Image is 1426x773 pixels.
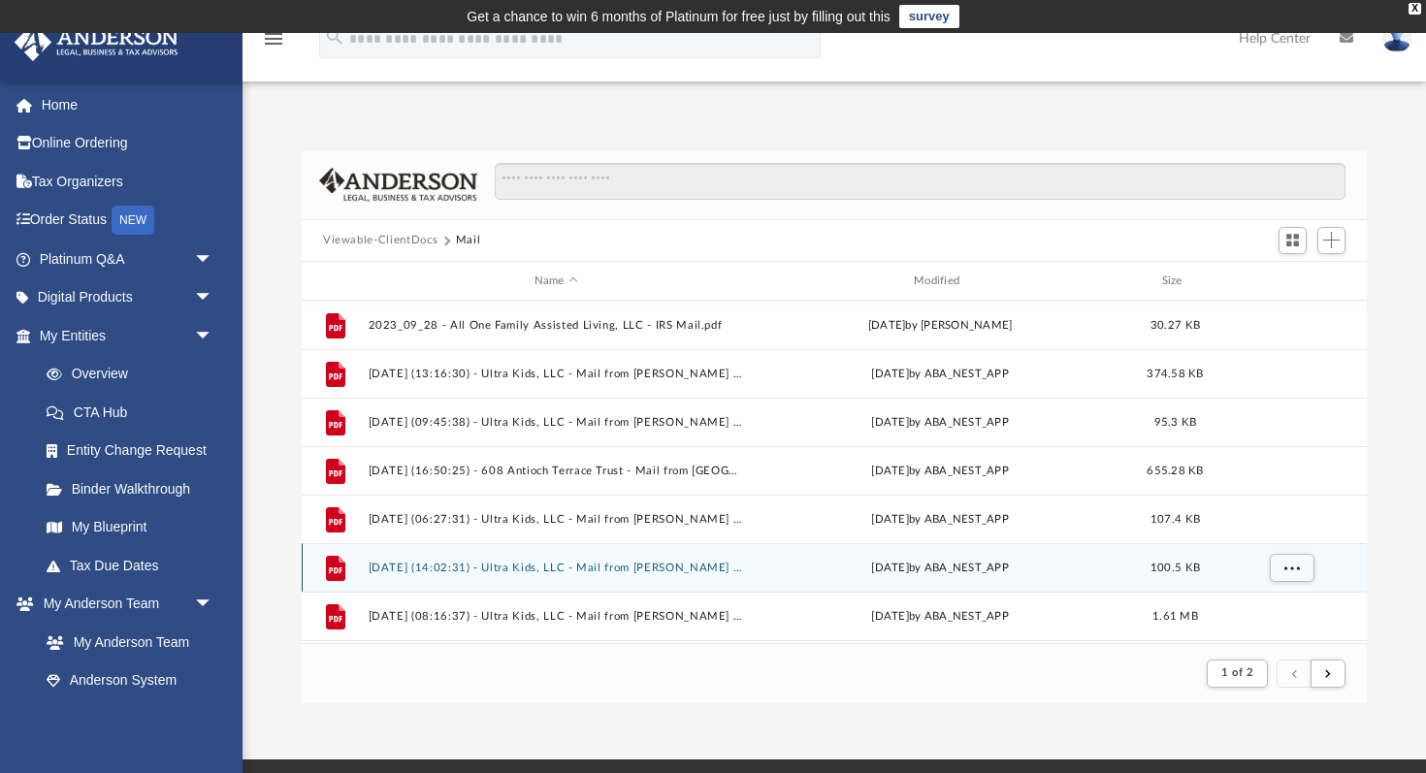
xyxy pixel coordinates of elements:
span: 1.61 MB [1152,611,1198,622]
a: menu [262,37,285,50]
button: [DATE] (08:16:37) - Ultra Kids, LLC - Mail from [PERSON_NAME] Lynch, Pierce, [PERSON_NAME] & [PER... [369,610,744,623]
button: Add [1317,227,1346,254]
div: close [1409,3,1421,15]
div: Get a chance to win 6 months of Platinum for free just by filling out this [467,5,891,28]
div: Size [1137,273,1215,290]
img: Anderson Advisors Platinum Portal [9,23,184,61]
a: CTA Hub [27,393,243,432]
input: Search files and folders [495,163,1345,200]
a: My Entitiesarrow_drop_down [14,316,243,355]
div: grid [302,301,1367,644]
span: 95.3 KB [1154,417,1197,428]
div: Name [368,273,744,290]
button: Mail [456,232,481,249]
span: 30.27 KB [1151,320,1200,331]
a: Digital Productsarrow_drop_down [14,278,243,317]
div: [DATE] by ABA_NEST_APP [753,463,1128,480]
div: [DATE] by ABA_NEST_APP [753,366,1128,383]
button: More options [1270,554,1314,583]
a: Binder Walkthrough [27,469,243,508]
div: NEW [112,206,154,235]
span: 1 of 2 [1221,667,1253,678]
button: [DATE] (06:27:31) - Ultra Kids, LLC - Mail from [PERSON_NAME] [PERSON_NAME].pdf [369,513,744,526]
a: My Anderson Team [27,623,223,661]
a: Overview [27,355,243,394]
a: Entity Change Request [27,432,243,470]
a: My Anderson Teamarrow_drop_down [14,585,233,624]
span: arrow_drop_down [194,240,233,279]
button: [DATE] (13:16:30) - Ultra Kids, LLC - Mail from [PERSON_NAME] ID. A BANK OF AMERICA COMPANY.pdf [369,368,744,380]
a: Home [14,85,243,124]
button: [DATE] (16:50:25) - 608 Antioch Terrace Trust - Mail from [GEOGRAPHIC_DATA][PERSON_NAME] Santa Cl... [369,465,744,477]
img: User Pic [1382,24,1411,52]
span: 655.28 KB [1147,466,1203,476]
span: arrow_drop_down [194,316,233,356]
span: 374.58 KB [1147,369,1203,379]
a: Order StatusNEW [14,201,243,241]
button: Viewable-ClientDocs [323,232,438,249]
i: menu [262,27,285,50]
a: Platinum Q&Aarrow_drop_down [14,240,243,278]
span: 100.5 KB [1151,563,1200,573]
div: [DATE] by ABA_NEST_APP [753,608,1128,626]
div: [DATE] by [PERSON_NAME] [753,317,1128,335]
a: My Blueprint [27,508,233,547]
button: [DATE] (09:45:38) - Ultra Kids, LLC - Mail from [PERSON_NAME] ID. ES.pdf [369,416,744,429]
button: [DATE] (14:02:31) - Ultra Kids, LLC - Mail from [PERSON_NAME] Lynch, Pierce, [PERSON_NAME] & [PER... [369,562,744,574]
button: 2023_09_28 - All One Family Assisted Living, LLC - IRS Mail.pdf [369,319,744,332]
a: Tax Due Dates [27,546,243,585]
a: survey [899,5,959,28]
div: [DATE] by ABA_NEST_APP [753,560,1128,577]
i: search [324,26,345,48]
a: Tax Organizers [14,162,243,201]
a: Anderson System [27,661,233,700]
button: 1 of 2 [1207,660,1268,687]
div: Modified [752,273,1128,290]
div: [DATE] by ABA_NEST_APP [753,414,1128,432]
div: [DATE] by ABA_NEST_APP [753,511,1128,529]
div: id [1222,273,1358,290]
span: 107.4 KB [1151,514,1200,525]
div: id [310,273,359,290]
a: Online Ordering [14,124,243,163]
span: arrow_drop_down [194,278,233,318]
button: Switch to Grid View [1279,227,1308,254]
a: Client Referrals [27,699,233,738]
span: arrow_drop_down [194,585,233,625]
